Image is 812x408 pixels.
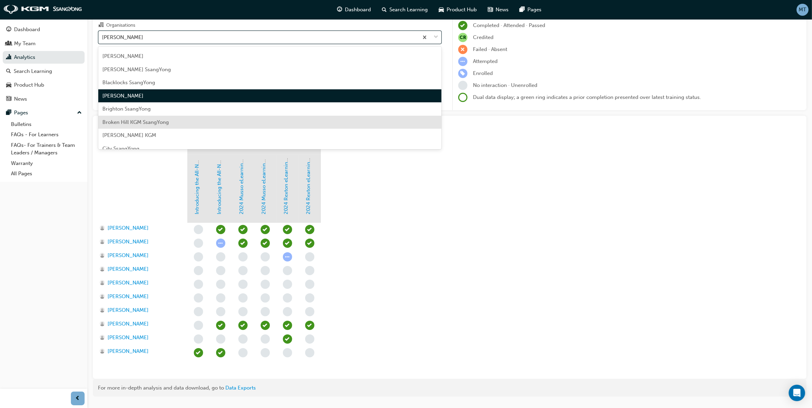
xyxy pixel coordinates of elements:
button: Pages [3,106,85,119]
a: pages-iconPages [514,3,547,17]
span: [PERSON_NAME] [108,279,149,287]
span: learningRecordVerb_NONE-icon [261,348,270,357]
span: learningRecordVerb_NONE-icon [305,348,314,357]
span: learningRecordVerb_NONE-icon [216,293,225,303]
a: All Pages [8,168,85,179]
span: learningRecordVerb_NONE-icon [305,334,314,344]
span: learningRecordVerb_PASS-icon [283,225,292,234]
span: learningRecordVerb_NONE-icon [305,252,314,262]
span: learningRecordVerb_NONE-icon [283,307,292,316]
a: Dashboard [3,23,85,36]
a: search-iconSearch Learning [377,3,434,17]
span: [PERSON_NAME] [108,334,149,342]
span: learningRecordVerb_COMPLETE-icon [305,239,314,248]
span: learningRecordVerb_NONE-icon [238,252,248,262]
span: learningRecordVerb_ATTEMPT-icon [283,252,292,262]
a: FAQs - For Learners [8,129,85,140]
span: learningRecordVerb_NONE-icon [194,293,203,303]
div: Organisations [106,22,135,29]
span: Dual data display; a green ring indicates a prior completion presented over latest training status. [473,94,701,100]
span: learningRecordVerb_PASS-icon [238,239,248,248]
a: [PERSON_NAME] [100,279,181,287]
span: news-icon [488,5,493,14]
span: [PERSON_NAME] [108,347,149,355]
span: No interaction · Unenrolled [473,82,537,88]
span: learningRecordVerb_NONE-icon [216,280,225,289]
span: prev-icon [75,394,80,403]
a: Product Hub [3,79,85,91]
span: learningRecordVerb_COMPLETE-icon [458,21,467,30]
a: [PERSON_NAME] [100,224,181,232]
span: learningRecordVerb_NONE-icon [238,334,248,344]
span: learningRecordVerb_NONE-icon [238,307,248,316]
span: Product Hub [447,6,477,14]
a: car-iconProduct Hub [434,3,483,17]
span: learningRecordVerb_NONE-icon [458,81,467,90]
span: Blacklocks SsangYong [102,79,155,86]
div: News [14,95,27,103]
span: Completed · Attended · Passed [473,22,545,28]
span: Search Learning [390,6,428,14]
span: Failed · Absent [473,46,507,52]
a: [PERSON_NAME] [100,320,181,328]
span: Pages [528,6,542,14]
span: learningRecordVerb_NONE-icon [261,293,270,303]
span: car-icon [6,82,11,88]
span: pages-icon [520,5,525,14]
span: guage-icon [6,27,11,33]
span: [PERSON_NAME] SsangYong [102,66,171,73]
span: car-icon [439,5,444,14]
div: [PERSON_NAME] [102,33,143,41]
a: Data Exports [225,385,256,391]
span: null-icon [458,33,467,42]
div: Product Hub [14,81,44,89]
span: learningRecordVerb_NONE-icon [194,266,203,275]
span: search-icon [382,5,387,14]
span: Dashboard [345,6,371,14]
span: learningRecordVerb_FAIL-icon [458,45,467,54]
span: learningRecordVerb_NONE-icon [216,252,225,262]
span: [PERSON_NAME] [108,293,149,301]
span: learningRecordVerb_NONE-icon [238,348,248,357]
a: Introducing the All-New KGM [PERSON_NAME] [216,103,223,215]
span: learningRecordVerb_PASS-icon [283,239,292,248]
span: learningRecordVerb_NONE-icon [283,293,292,303]
span: learningRecordVerb_PASS-icon [216,225,225,234]
span: learningRecordVerb_PASS-icon [216,321,225,330]
span: [PERSON_NAME] [108,265,149,273]
span: learningRecordVerb_NONE-icon [261,252,270,262]
span: MT [799,6,807,14]
span: organisation-icon [98,22,103,28]
span: learningRecordVerb_COMPLETE-icon [305,225,314,234]
span: learningRecordVerb_NONE-icon [238,293,248,303]
span: Credited [473,34,494,40]
span: learningRecordVerb_NONE-icon [261,266,270,275]
span: learningRecordVerb_PASS-icon [283,321,292,330]
div: Dashboard [14,26,40,34]
span: learningRecordVerb_NONE-icon [238,280,248,289]
span: learningRecordVerb_NONE-icon [305,280,314,289]
a: [PERSON_NAME] [100,238,181,246]
span: learningRecordVerb_NONE-icon [194,307,203,316]
a: [PERSON_NAME] [100,347,181,355]
span: learningRecordVerb_NONE-icon [305,266,314,275]
span: Attempted [473,58,498,64]
span: learningRecordVerb_COMPLETE-icon [261,225,270,234]
span: learningRecordVerb_NONE-icon [216,266,225,275]
span: learningRecordVerb_ATTEMPT-icon [458,57,467,66]
span: pages-icon [6,110,11,116]
div: Pages [14,109,28,117]
a: news-iconNews [483,3,514,17]
a: kgm [3,5,82,14]
a: Bulletins [8,119,85,130]
span: learningRecordVerb_NONE-icon [194,334,203,344]
span: learningRecordVerb_NONE-icon [283,266,292,275]
span: learningRecordVerb_PASS-icon [238,321,248,330]
span: learningRecordVerb_PASS-icon [194,348,203,357]
span: learningRecordVerb_PASS-icon [238,225,248,234]
span: guage-icon [337,5,342,14]
a: [PERSON_NAME] [100,293,181,301]
span: learningRecordVerb_NONE-icon [194,252,203,262]
span: City SsangYong [102,145,139,152]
